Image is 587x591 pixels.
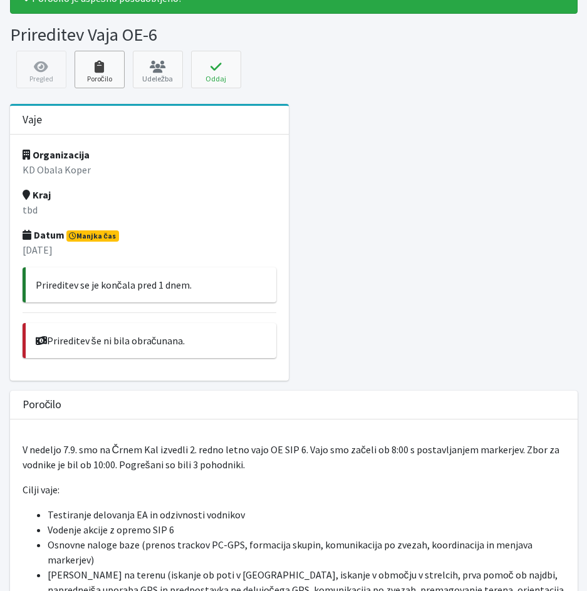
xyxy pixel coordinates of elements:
strong: Kraj [23,188,51,201]
h3: Poročilo [23,398,62,411]
button: Oddaj [191,51,241,88]
strong: Datum [23,229,65,241]
p: Cilji vaje: [23,482,565,497]
p: tbd [23,202,277,217]
p: Prireditev se je končala pred 1 dnem. [36,277,267,292]
h1: Prireditev Vaja OE-6 [10,24,289,46]
span: Manjka čas [66,230,119,242]
p: Prireditev še ni bila obračunana. [36,333,267,348]
li: Vodenje akcije z opremo SIP 6 [48,522,565,537]
strong: Organizacija [23,148,90,161]
li: Osnovne naloge baze (prenos trackov PC-GPS, formacija skupin, komunikacija po zvezah, koordinacij... [48,537,565,567]
p: [DATE] [23,242,277,257]
li: Testiranje delovanja EA in odzivnosti vodnikov [48,507,565,522]
p: V nedeljo 7.9. smo na Črnem Kal izvedli 2. redno letno vajo OE SIP 6. Vajo smo začeli ob 8:00 s p... [23,442,565,472]
p: KD Obala Koper [23,162,277,177]
h3: Vaje [23,113,42,126]
a: Udeležba [133,51,183,88]
a: Poročilo [75,51,125,88]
